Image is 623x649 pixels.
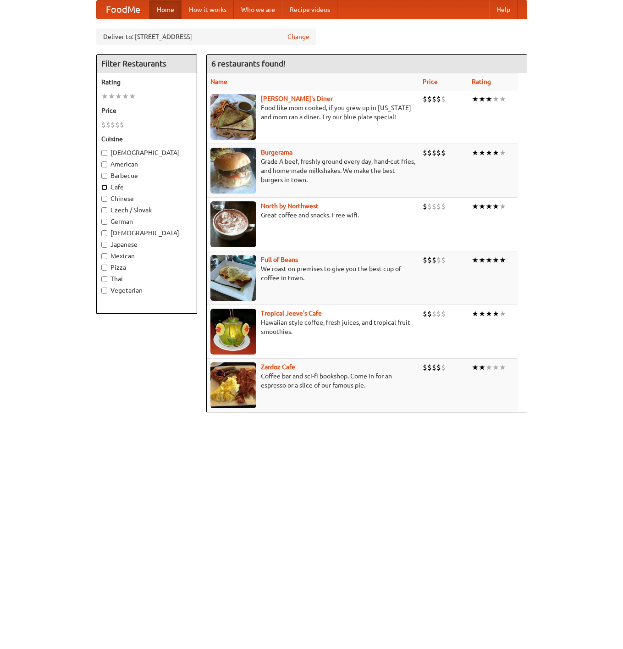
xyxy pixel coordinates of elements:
[479,94,485,104] li: ★
[261,202,319,210] a: North by Northwest
[432,148,436,158] li: $
[432,201,436,211] li: $
[101,91,108,101] li: ★
[436,309,441,319] li: $
[101,194,192,203] label: Chinese
[436,148,441,158] li: $
[101,219,107,225] input: German
[101,251,192,261] label: Mexican
[101,265,107,271] input: Pizza
[479,309,485,319] li: ★
[499,94,506,104] li: ★
[106,120,110,130] li: $
[115,91,122,101] li: ★
[182,0,234,19] a: How it works
[149,0,182,19] a: Home
[211,59,286,68] ng-pluralize: 6 restaurants found!
[427,148,432,158] li: $
[427,94,432,104] li: $
[101,120,106,130] li: $
[210,148,256,194] img: burgerama.jpg
[436,94,441,104] li: $
[479,201,485,211] li: ★
[261,256,298,263] a: Full of Beans
[234,0,282,19] a: Who we are
[210,201,256,247] img: north.jpg
[115,120,120,130] li: $
[101,228,192,238] label: [DEMOGRAPHIC_DATA]
[120,120,124,130] li: $
[485,309,492,319] li: ★
[423,201,427,211] li: $
[210,78,227,85] a: Name
[210,362,256,408] img: zardoz.jpg
[287,32,309,41] a: Change
[101,240,192,249] label: Japanese
[479,255,485,265] li: ★
[423,255,427,265] li: $
[472,148,479,158] li: ★
[210,318,415,336] p: Hawaiian style coffee, fresh juices, and tropical fruit smoothies.
[472,362,479,372] li: ★
[101,207,107,213] input: Czech / Slovak
[499,255,506,265] li: ★
[101,171,192,180] label: Barbecue
[210,264,415,283] p: We roast on premises to give you the best cup of coffee in town.
[432,362,436,372] li: $
[210,94,256,140] img: sallys.jpg
[432,309,436,319] li: $
[129,91,136,101] li: ★
[485,201,492,211] li: ★
[261,95,333,102] a: [PERSON_NAME]'s Diner
[472,309,479,319] li: ★
[261,310,322,317] b: Tropical Jeeve's Cafe
[101,106,192,115] h5: Price
[210,309,256,355] img: jeeves.jpg
[472,78,491,85] a: Rating
[499,362,506,372] li: ★
[499,309,506,319] li: ★
[101,161,107,167] input: American
[261,363,295,371] a: Zardoz Cafe
[97,0,149,19] a: FoodMe
[101,217,192,226] label: German
[492,362,499,372] li: ★
[485,362,492,372] li: ★
[423,362,427,372] li: $
[441,148,446,158] li: $
[101,78,192,87] h5: Rating
[101,134,192,144] h5: Cuisine
[101,184,107,190] input: Cafe
[427,309,432,319] li: $
[110,120,115,130] li: $
[210,103,415,122] p: Food like mom cooked, if you grew up in [US_STATE] and mom ran a diner. Try our blue plate special!
[261,149,292,156] a: Burgerama
[427,362,432,372] li: $
[441,255,446,265] li: $
[427,255,432,265] li: $
[485,148,492,158] li: ★
[97,55,197,73] h4: Filter Restaurants
[210,211,415,220] p: Great coffee and snacks. Free wifi.
[101,276,107,282] input: Thai
[436,201,441,211] li: $
[101,242,107,248] input: Japanese
[210,372,415,390] p: Coffee bar and sci-fi bookshop. Come in for an espresso or a slice of our famous pie.
[485,94,492,104] li: ★
[122,91,129,101] li: ★
[101,286,192,295] label: Vegetarian
[423,309,427,319] li: $
[492,201,499,211] li: ★
[101,263,192,272] label: Pizza
[499,201,506,211] li: ★
[492,148,499,158] li: ★
[101,148,192,157] label: [DEMOGRAPHIC_DATA]
[492,94,499,104] li: ★
[101,230,107,236] input: [DEMOGRAPHIC_DATA]
[101,196,107,202] input: Chinese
